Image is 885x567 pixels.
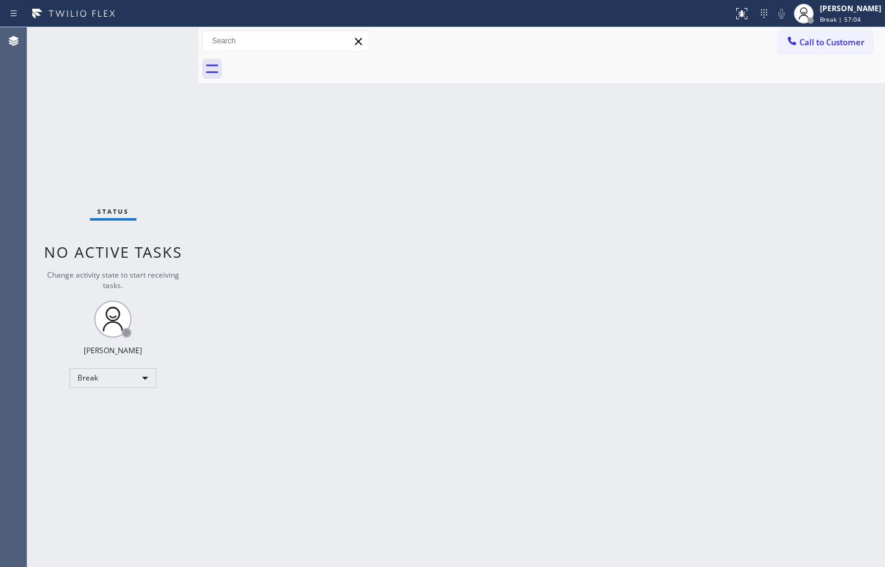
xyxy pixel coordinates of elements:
input: Search [203,31,369,51]
button: Mute [773,5,790,22]
div: [PERSON_NAME] [820,3,881,14]
span: Status [97,207,129,216]
span: Call to Customer [799,37,865,48]
span: Change activity state to start receiving tasks. [47,270,179,291]
button: Call to Customer [778,30,873,54]
div: Break [69,368,156,388]
div: [PERSON_NAME] [84,345,142,356]
span: Break | 57:04 [820,15,861,24]
span: No active tasks [44,242,182,262]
